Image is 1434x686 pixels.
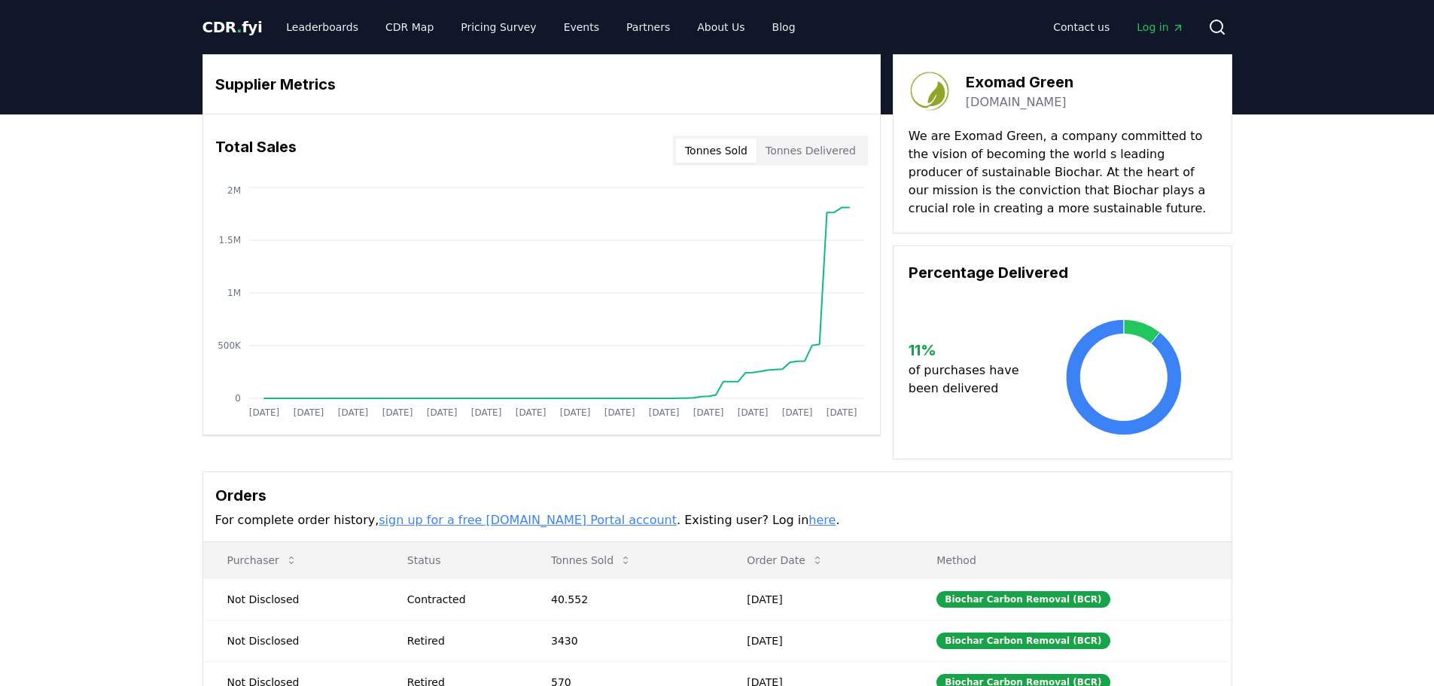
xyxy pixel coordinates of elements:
tspan: [DATE] [426,407,457,418]
span: . [236,18,242,36]
h3: 11 % [909,339,1031,361]
tspan: 500K [218,340,242,351]
h3: Exomad Green [966,71,1073,93]
td: 3430 [527,620,723,661]
span: CDR fyi [202,18,263,36]
tspan: [DATE] [293,407,324,418]
p: Status [395,553,515,568]
button: Purchaser [215,545,309,575]
h3: Percentage Delivered [909,261,1216,284]
div: Retired [407,633,515,648]
tspan: [DATE] [826,407,857,418]
p: For complete order history, . Existing user? Log in . [215,511,1219,529]
p: of purchases have been delivered [909,361,1031,398]
div: Biochar Carbon Removal (BCR) [936,633,1110,649]
img: Exomad Green-logo [909,70,951,112]
button: Tonnes Sold [676,139,757,163]
a: sign up for a free [DOMAIN_NAME] Portal account [379,513,677,527]
h3: Supplier Metrics [215,73,868,96]
a: Partners [614,14,682,41]
a: Blog [760,14,808,41]
tspan: [DATE] [693,407,723,418]
tspan: [DATE] [737,407,768,418]
nav: Main [1041,14,1195,41]
td: 40.552 [527,578,723,620]
h3: Total Sales [215,136,297,166]
tspan: 2M [227,185,241,196]
tspan: 1M [227,288,241,298]
td: Not Disclosed [203,620,383,661]
p: We are Exomad Green, a company committed to the vision of becoming the world s leading producer o... [909,127,1216,218]
tspan: 1.5M [218,235,240,245]
td: Not Disclosed [203,578,383,620]
p: Method [924,553,1219,568]
button: Order Date [735,545,836,575]
tspan: [DATE] [470,407,501,418]
a: Leaderboards [274,14,370,41]
a: Log in [1125,14,1195,41]
div: Contracted [407,592,515,607]
a: CDR.fyi [202,17,263,38]
tspan: [DATE] [337,407,368,418]
tspan: [DATE] [248,407,279,418]
tspan: [DATE] [515,407,546,418]
nav: Main [274,14,807,41]
tspan: [DATE] [559,407,590,418]
div: Biochar Carbon Removal (BCR) [936,591,1110,608]
a: Pricing Survey [449,14,548,41]
a: Contact us [1041,14,1122,41]
a: CDR Map [373,14,446,41]
td: [DATE] [723,578,912,620]
tspan: [DATE] [382,407,413,418]
tspan: [DATE] [648,407,679,418]
span: Log in [1137,20,1183,35]
h3: Orders [215,484,1219,507]
a: [DOMAIN_NAME] [966,93,1067,111]
tspan: [DATE] [604,407,635,418]
a: About Us [685,14,757,41]
tspan: 0 [235,393,241,404]
a: Events [552,14,611,41]
button: Tonnes Sold [539,545,644,575]
tspan: [DATE] [781,407,812,418]
button: Tonnes Delivered [757,139,865,163]
a: here [808,513,836,527]
td: [DATE] [723,620,912,661]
